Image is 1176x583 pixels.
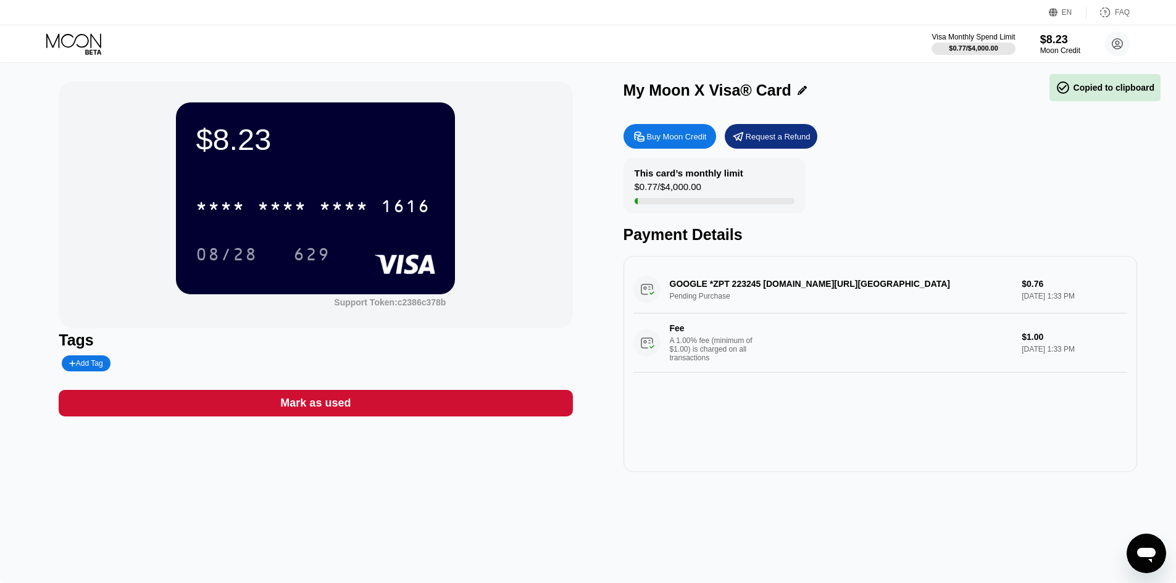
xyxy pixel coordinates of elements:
[1022,332,1127,342] div: $1.00
[1127,534,1166,573] iframe: Nút để khởi chạy cửa sổ nhắn tin
[1022,345,1127,354] div: [DATE] 1:33 PM
[59,331,572,349] div: Tags
[196,246,257,266] div: 08/28
[932,33,1015,55] div: Visa Monthly Spend Limit$0.77/$4,000.00
[334,297,446,307] div: Support Token:c2386c378b
[623,81,791,99] div: My Moon X Visa® Card
[284,239,340,270] div: 629
[1056,80,1154,95] div: Copied to clipboard
[725,124,817,149] div: Request a Refund
[1086,6,1130,19] div: FAQ
[1056,80,1070,95] span: 
[1040,33,1080,46] div: $8.23
[293,246,330,266] div: 629
[647,131,707,142] div: Buy Moon Credit
[1040,33,1080,55] div: $8.23Moon Credit
[196,122,435,157] div: $8.23
[1062,8,1072,17] div: EN
[623,226,1137,244] div: Payment Details
[746,131,811,142] div: Request a Refund
[59,390,572,416] div: Mark as used
[635,181,701,198] div: $0.77 / $4,000.00
[186,239,267,270] div: 08/28
[1049,6,1086,19] div: EN
[623,124,716,149] div: Buy Moon Credit
[1040,46,1080,55] div: Moon Credit
[381,198,430,218] div: 1616
[670,323,756,333] div: Fee
[932,33,1015,41] div: Visa Monthly Spend Limit
[1115,8,1130,17] div: FAQ
[62,355,110,371] div: Add Tag
[69,359,102,368] div: Add Tag
[633,313,1127,373] div: FeeA 1.00% fee (minimum of $1.00) is charged on all transactions$1.00[DATE] 1:33 PM
[334,297,446,307] div: Support Token: c2386c378b
[670,336,762,362] div: A 1.00% fee (minimum of $1.00) is charged on all transactions
[635,168,743,178] div: This card’s monthly limit
[280,396,351,410] div: Mark as used
[949,44,998,52] div: $0.77 / $4,000.00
